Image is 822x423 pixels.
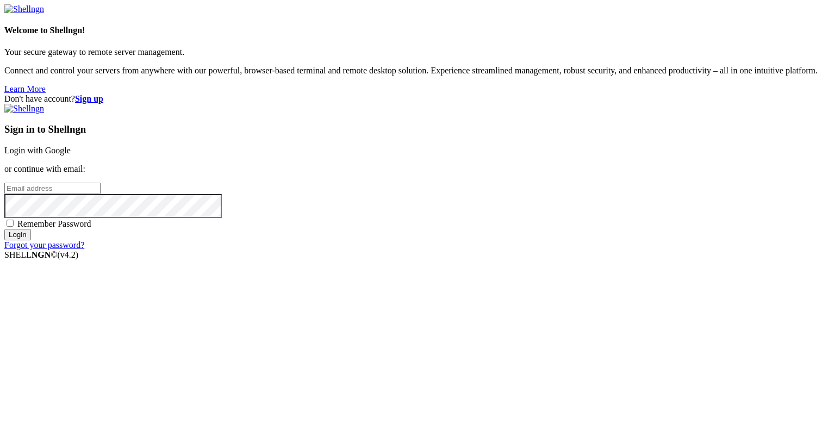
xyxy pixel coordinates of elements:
[32,250,51,259] b: NGN
[4,4,44,14] img: Shellngn
[17,219,91,228] span: Remember Password
[4,123,818,135] h3: Sign in to Shellngn
[4,183,101,194] input: Email address
[4,26,818,35] h4: Welcome to Shellngn!
[4,94,818,104] div: Don't have account?
[4,164,818,174] p: or continue with email:
[4,229,31,240] input: Login
[4,104,44,114] img: Shellngn
[4,66,818,76] p: Connect and control your servers from anywhere with our powerful, browser-based terminal and remo...
[4,240,84,250] a: Forgot your password?
[75,94,103,103] a: Sign up
[4,146,71,155] a: Login with Google
[4,47,818,57] p: Your secure gateway to remote server management.
[4,84,46,94] a: Learn More
[7,220,14,227] input: Remember Password
[58,250,79,259] span: 4.2.0
[4,250,78,259] span: SHELL ©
